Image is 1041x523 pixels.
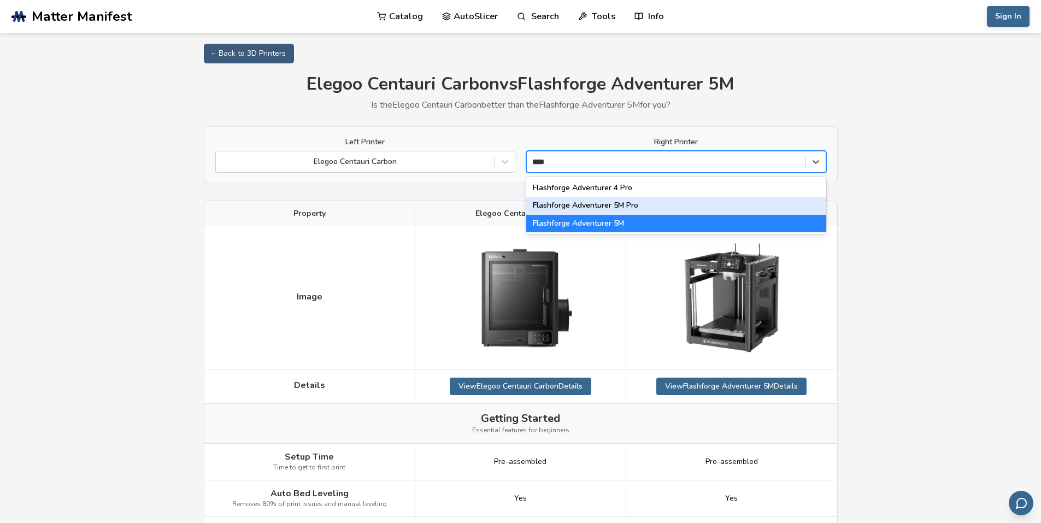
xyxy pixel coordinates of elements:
[725,494,738,503] span: Yes
[514,494,527,503] span: Yes
[204,74,838,95] h1: Elegoo Centauri Carbon vs Flashforge Adventurer 5M
[293,209,326,218] span: Property
[1009,491,1033,515] button: Send feedback via email
[466,234,575,360] img: Elegoo Centauri Carbon
[204,44,294,63] a: ← Back to 3D Printers
[32,9,132,24] span: Matter Manifest
[215,138,515,146] label: Left Printer
[526,197,826,214] div: Flashforge Adventurer 5M Pro
[526,215,826,232] div: Flashforge Adventurer 5M
[494,457,546,466] span: Pre-assembled
[705,457,758,466] span: Pre-assembled
[526,138,826,146] label: Right Printer
[481,412,560,425] span: Getting Started
[285,452,334,462] span: Setup Time
[677,243,786,352] img: Flashforge Adventurer 5M
[204,100,838,110] p: Is the Elegoo Centauri Carbon better than the Flashforge Adventurer 5M for you?
[526,179,826,197] div: Flashforge Adventurer 4 Pro
[273,464,345,472] span: Time to get to first print
[221,157,224,166] input: Elegoo Centauri Carbon
[294,380,325,390] span: Details
[232,501,387,508] span: Removes 80% of print issues and manual leveling
[297,292,322,302] span: Image
[270,489,349,498] span: Auto Bed Leveling
[987,6,1030,27] button: Sign In
[656,378,807,395] a: ViewFlashforge Adventurer 5MDetails
[475,209,566,218] span: Elegoo Centauri Carbon
[532,157,548,166] input: Flashforge Adventurer 4 ProFlashforge Adventurer 5M ProFlashforge Adventurer 5M
[450,378,591,395] a: ViewElegoo Centauri CarbonDetails
[472,427,569,434] span: Essential features for beginners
